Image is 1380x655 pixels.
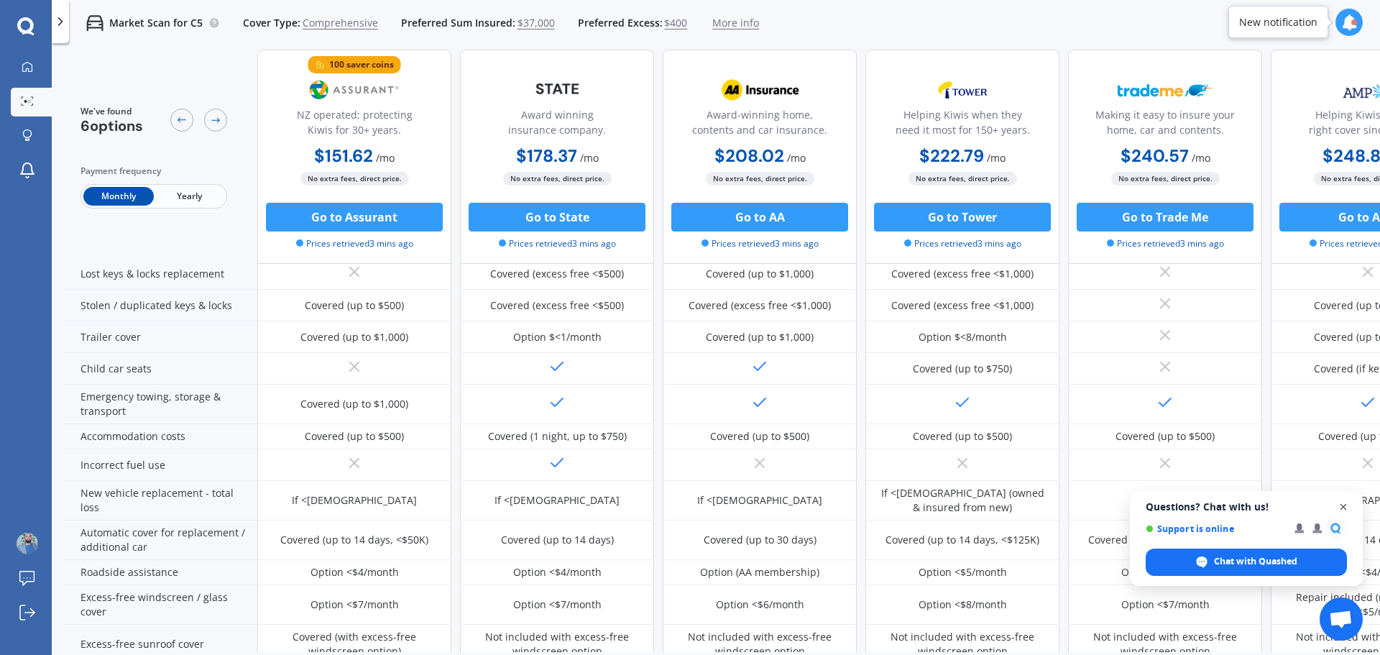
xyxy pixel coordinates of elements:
[472,107,642,143] div: Award winning insurance company.
[310,565,399,580] div: Option <$4/month
[63,585,257,625] div: Excess-free windscreen / glass cover
[1115,429,1215,444] div: Covered (up to $500)
[86,14,103,32] img: car.f15378c7a67c060ca3f3.svg
[913,429,1012,444] div: Covered (up to $500)
[513,597,602,612] div: Option <$7/month
[1146,523,1284,534] span: Support is online
[83,187,154,206] span: Monthly
[63,449,257,481] div: Incorrect fuel use
[1118,72,1213,108] img: Trademe.webp
[876,486,1049,515] div: If <[DEMOGRAPHIC_DATA] (owned & insured from new)
[63,258,257,290] div: Lost keys & locks replacement
[300,397,408,411] div: Covered (up to $1,000)
[1080,107,1250,143] div: Making it easy to insure your home, car and contents.
[1146,549,1347,576] span: Chat with Quashed
[513,330,602,344] div: Option $<1/month
[154,187,224,206] span: Yearly
[675,107,845,143] div: Award-winning home, contents and car insurance.
[510,72,604,106] img: State-text-1.webp
[915,72,1010,108] img: Tower.webp
[712,72,807,108] img: AA.webp
[280,533,428,547] div: Covered (up to 14 days, <$50K)
[300,330,408,344] div: Covered (up to $1,000)
[908,172,1017,185] span: No extra fees, direct price.
[305,298,404,313] div: Covered (up to $500)
[716,597,804,612] div: Option <$6/month
[712,16,759,30] span: More info
[787,151,806,165] span: / mo
[376,151,395,165] span: / mo
[919,330,1007,344] div: Option $<8/month
[503,172,612,185] span: No extra fees, direct price.
[63,424,257,449] div: Accommodation costs
[401,16,515,30] span: Preferred Sum Insured:
[1146,501,1347,513] span: Questions? Chat with us!
[516,145,577,167] b: $178.37
[878,107,1047,143] div: Helping Kiwis when they need it most for 150+ years.
[490,298,624,313] div: Covered (excess free <$500)
[80,116,143,135] span: 6 options
[63,481,257,521] div: New vehicle replacement - total loss
[697,493,822,508] div: If <[DEMOGRAPHIC_DATA]
[701,237,819,250] span: Prices retrieved 3 mins ago
[63,321,257,353] div: Trailer cover
[63,353,257,385] div: Child car seats
[494,493,620,508] div: If <[DEMOGRAPHIC_DATA]
[329,58,394,72] div: 100 saver coins
[469,203,645,232] button: Go to State
[243,16,300,30] span: Cover Type:
[513,565,602,580] div: Option <$4/month
[671,203,848,232] button: Go to AA
[904,237,1021,250] span: Prices retrieved 3 mins ago
[270,107,439,143] div: NZ operated; protecting Kiwis for 30+ years.
[63,385,257,424] div: Emergency towing, storage & transport
[63,560,257,585] div: Roadside assistance
[296,237,413,250] span: Prices retrieved 3 mins ago
[706,267,814,281] div: Covered (up to $1,000)
[913,362,1012,376] div: Covered (up to $750)
[664,16,687,30] span: $400
[710,429,809,444] div: Covered (up to $500)
[580,151,599,165] span: / mo
[1107,237,1224,250] span: Prices retrieved 3 mins ago
[1121,145,1189,167] b: $240.57
[499,237,616,250] span: Prices retrieved 3 mins ago
[488,429,627,444] div: Covered (1 night, up to $750)
[63,290,257,321] div: Stolen / duplicated keys & locks
[1111,172,1220,185] span: No extra fees, direct price.
[316,60,326,70] img: points
[1121,565,1210,580] div: Option <$5/month
[109,16,203,30] p: Market Scan for C5
[80,164,227,178] div: Payment frequency
[714,145,784,167] b: $208.02
[63,521,257,560] div: Automatic cover for replacement / additional car
[706,172,814,185] span: No extra fees, direct price.
[706,330,814,344] div: Covered (up to $1,000)
[891,298,1034,313] div: Covered (excess free <$1,000)
[266,203,443,232] button: Go to Assurant
[310,597,399,612] div: Option <$7/month
[490,267,624,281] div: Covered (excess free <$500)
[1121,597,1210,612] div: Option <$7/month
[1192,151,1210,165] span: / mo
[919,145,984,167] b: $222.79
[987,151,1006,165] span: / mo
[1214,555,1297,568] span: Chat with Quashed
[874,203,1051,232] button: Go to Tower
[891,267,1034,281] div: Covered (excess free <$1,000)
[578,16,663,30] span: Preferred Excess:
[1077,203,1253,232] button: Go to Trade Me
[919,597,1007,612] div: Option <$8/month
[305,429,404,444] div: Covered (up to $500)
[1088,533,1242,547] div: Covered (up to 14 days, <$125K)
[292,493,417,508] div: If <[DEMOGRAPHIC_DATA]
[1320,597,1363,641] a: Open chat
[501,533,614,547] div: Covered (up to 14 days)
[1239,15,1317,29] div: New notification
[300,172,409,185] span: No extra fees, direct price.
[314,145,373,167] b: $151.62
[700,565,819,580] div: Option (AA membership)
[303,16,378,30] span: Comprehensive
[704,533,816,547] div: Covered (up to 30 days)
[919,565,1007,580] div: Option <$5/month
